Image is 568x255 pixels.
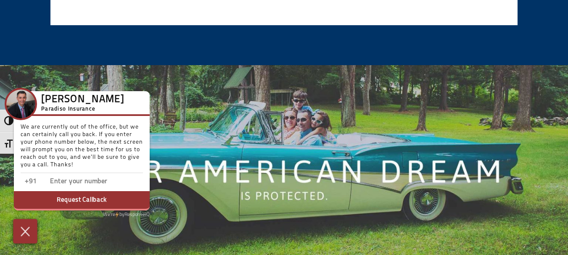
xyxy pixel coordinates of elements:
input: Enter phone number [50,176,134,188]
h3: [PERSON_NAME] [41,96,124,104]
h5: Paradiso Insurance [41,105,124,114]
img: Powered by icon [115,211,119,218]
p: We are currently out of the office, but we can certainly call you back. If you enter your phone n... [21,124,143,173]
button: Request Callback [14,191,150,210]
input: Enter country code [25,176,109,188]
img: Company Icon [6,89,35,118]
img: Cross icon [18,224,32,239]
span: We're by [103,212,124,217]
a: We'rePowered by iconbyResponseiQ [103,212,150,217]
